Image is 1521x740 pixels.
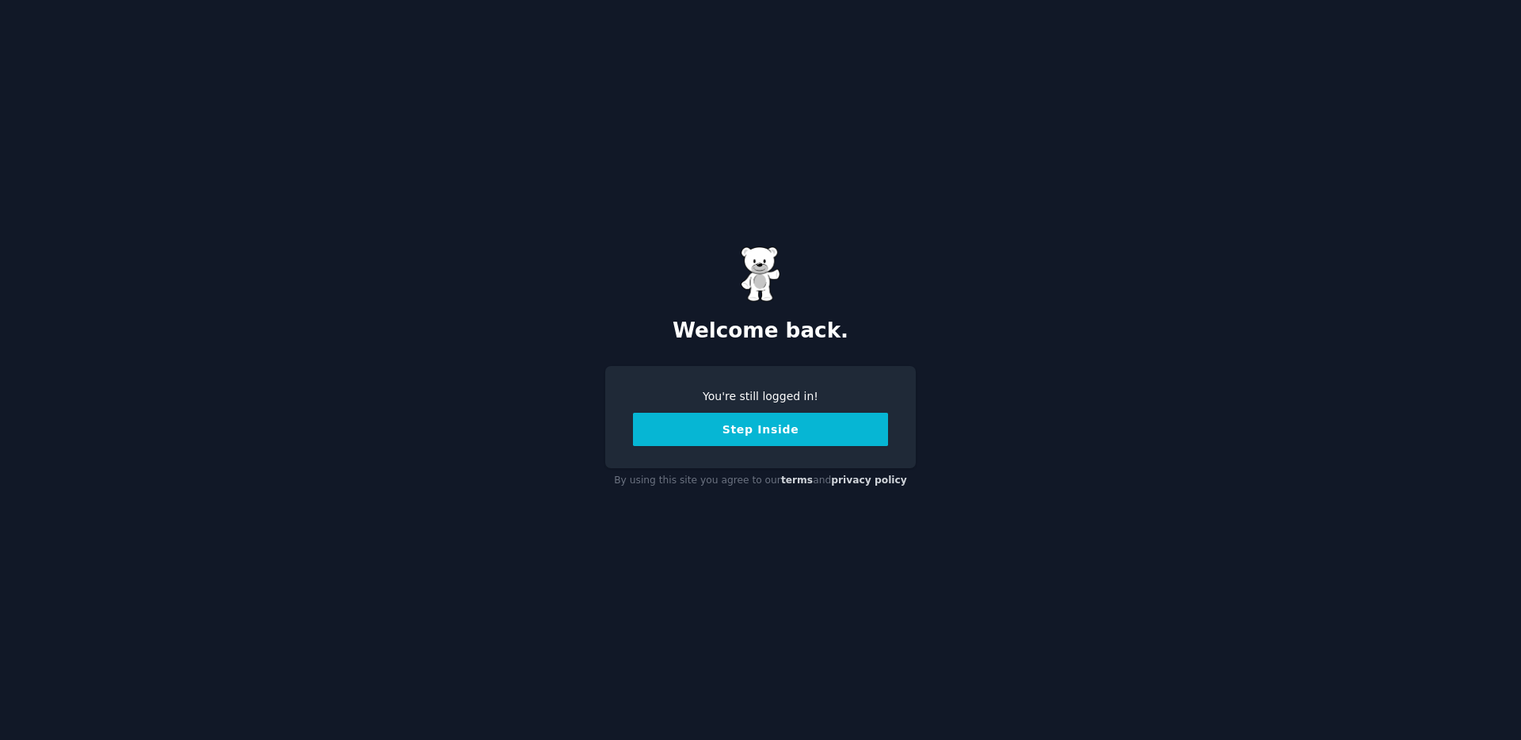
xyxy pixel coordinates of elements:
a: privacy policy [831,475,907,486]
button: Step Inside [633,413,888,446]
div: You're still logged in! [633,388,888,405]
img: Gummy Bear [741,246,780,302]
a: Step Inside [633,423,888,436]
h2: Welcome back. [605,319,916,344]
div: By using this site you agree to our and [605,468,916,494]
a: terms [781,475,813,486]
